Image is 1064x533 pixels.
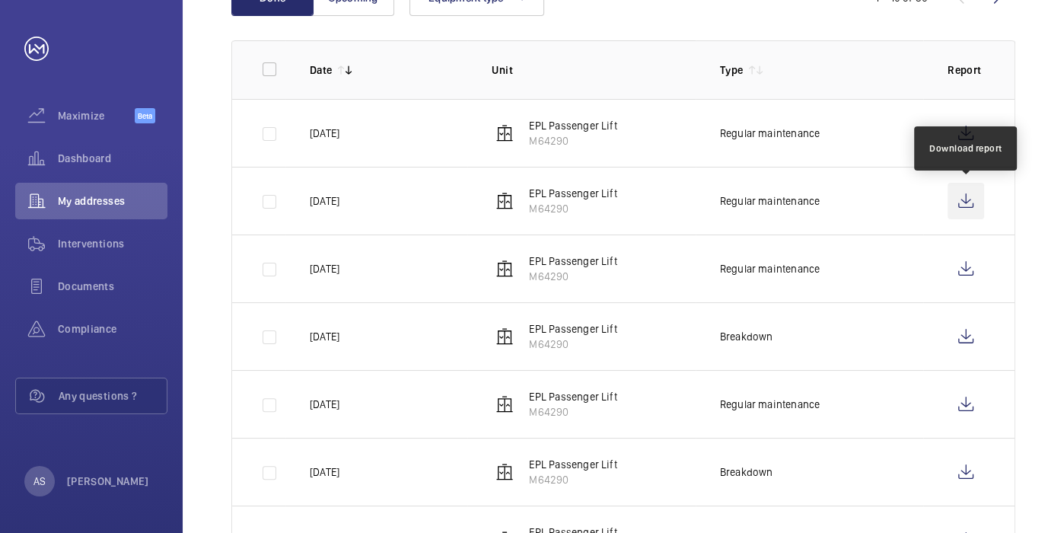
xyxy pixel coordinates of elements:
p: Regular maintenance [720,126,820,141]
p: M64290 [529,404,616,420]
span: Any questions ? [59,388,167,404]
p: [DATE] [310,464,339,480]
span: Dashboard [58,151,167,166]
span: Beta [135,108,155,123]
p: M64290 [529,133,616,148]
p: M64290 [529,269,616,284]
p: Regular maintenance [720,397,820,412]
p: EPL Passenger Lift [529,321,616,337]
p: Regular maintenance [720,193,820,209]
p: EPL Passenger Lift [529,118,616,133]
p: Regular maintenance [720,261,820,276]
p: Unit [492,62,695,78]
p: EPL Passenger Lift [529,389,616,404]
img: elevator.svg [495,192,514,210]
p: [DATE] [310,329,339,344]
p: M64290 [529,201,616,216]
p: M64290 [529,337,616,352]
span: Compliance [58,321,167,337]
p: Type [720,62,743,78]
img: elevator.svg [495,124,514,142]
p: EPL Passenger Lift [529,254,616,269]
p: M64290 [529,472,616,487]
img: elevator.svg [495,395,514,413]
span: My addresses [58,193,167,209]
p: [DATE] [310,193,339,209]
img: elevator.svg [495,327,514,346]
p: Breakdown [720,464,773,480]
p: Breakdown [720,329,773,344]
div: Download report [929,142,1002,155]
p: AS [33,474,46,489]
span: Maximize [58,108,135,123]
p: Report [948,62,984,78]
p: [PERSON_NAME] [67,474,149,489]
span: Documents [58,279,167,294]
p: [DATE] [310,397,339,412]
p: Date [310,62,332,78]
img: elevator.svg [495,260,514,278]
img: elevator.svg [495,463,514,481]
p: EPL Passenger Lift [529,457,616,472]
p: [DATE] [310,261,339,276]
span: Interventions [58,236,167,251]
p: [DATE] [310,126,339,141]
p: EPL Passenger Lift [529,186,616,201]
